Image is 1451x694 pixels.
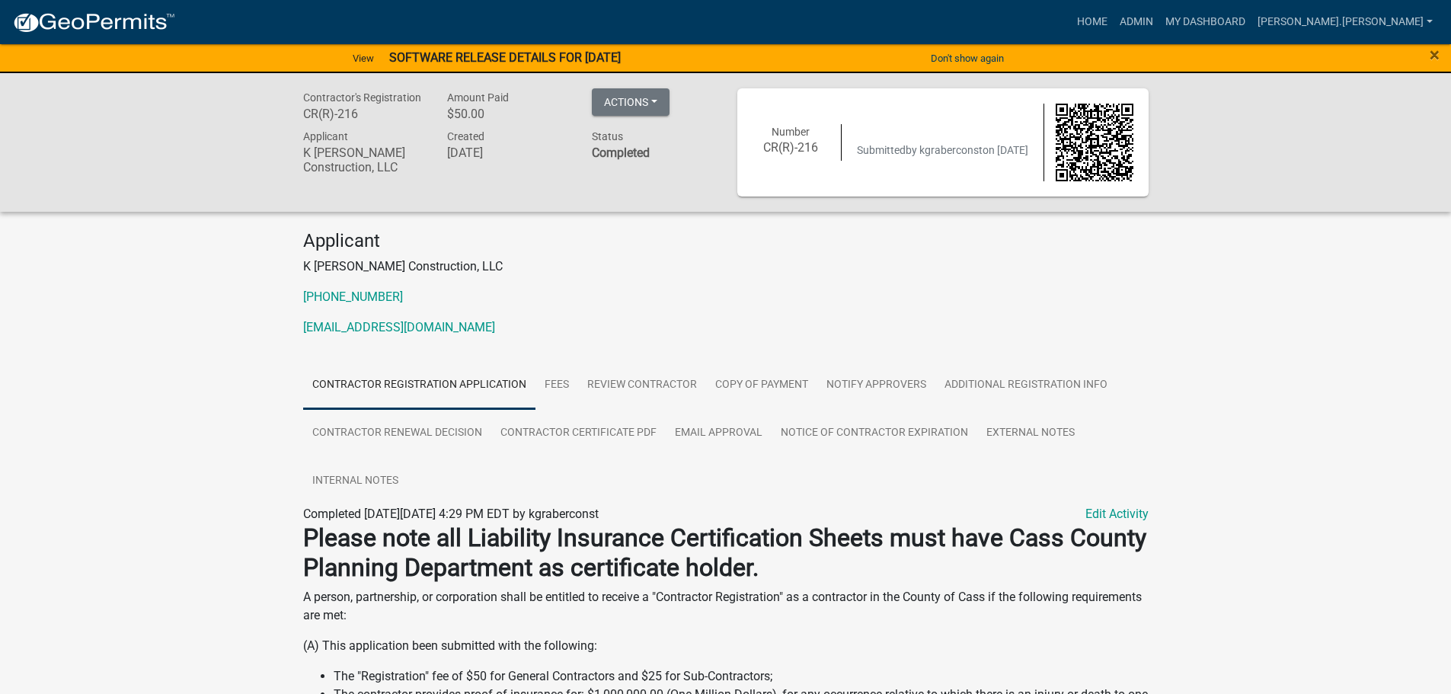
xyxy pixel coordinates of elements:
p: (A) This application been submitted with the following: [303,637,1149,655]
a: External Notes [977,409,1084,458]
span: by kgraberconst [906,144,983,156]
span: Amount Paid [447,91,509,104]
a: Notice of Contractor Expiration [772,409,977,458]
a: Notify Approvers [817,361,935,410]
a: Email Approval [666,409,772,458]
span: Status [592,130,623,142]
strong: Please note all Liability Insurance Certification Sheets must have Cass County Planning Departmen... [303,523,1146,581]
button: Close [1430,46,1440,64]
a: [EMAIL_ADDRESS][DOMAIN_NAME] [303,320,495,334]
h6: CR(R)-216 [303,107,425,121]
a: Contractor Registration Application [303,361,535,410]
span: × [1430,44,1440,66]
a: Copy of Payment [706,361,817,410]
a: Admin [1114,8,1159,37]
span: Created [447,130,484,142]
strong: SOFTWARE RELEASE DETAILS FOR [DATE] [389,50,621,65]
span: Contractor's Registration [303,91,421,104]
img: QR code [1056,104,1133,181]
h6: CR(R)-216 [753,140,830,155]
span: Submitted on [DATE] [857,144,1028,156]
li: The "Registration" fee of $50 for General Contractors and $25 for Sub-Contractors; [334,667,1149,686]
a: Contractor Renewal Decision [303,409,491,458]
button: Don't show again [925,46,1010,71]
a: View [347,46,380,71]
a: [PHONE_NUMBER] [303,289,403,304]
h6: [DATE] [447,146,569,160]
button: Actions [592,88,670,116]
h6: $50.00 [447,107,569,121]
a: My Dashboard [1159,8,1251,37]
a: Review Contractor [578,361,706,410]
p: A person, partnership, or corporation shall be entitled to receive a "Contractor Registration" as... [303,588,1149,625]
span: Number [772,126,810,138]
a: Internal Notes [303,457,407,506]
span: Applicant [303,130,348,142]
span: Completed [DATE][DATE] 4:29 PM EDT by kgraberconst [303,507,599,521]
a: Fees [535,361,578,410]
a: Contractor Certificate PDF [491,409,666,458]
strong: Completed [592,146,650,160]
a: Edit Activity [1085,505,1149,523]
a: [PERSON_NAME].[PERSON_NAME] [1251,8,1439,37]
p: K [PERSON_NAME] Construction, LLC [303,257,1149,276]
a: Home [1071,8,1114,37]
h4: Applicant [303,230,1149,252]
h6: K [PERSON_NAME] Construction, LLC [303,146,425,174]
a: Additional Registration Info [935,361,1117,410]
